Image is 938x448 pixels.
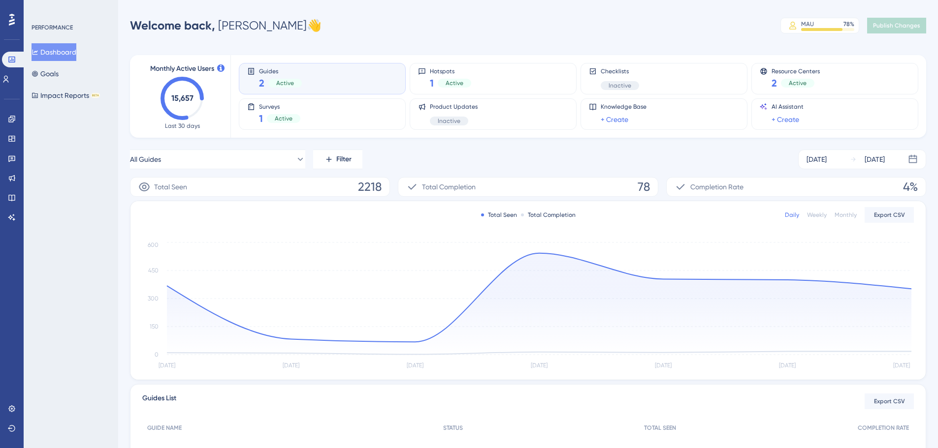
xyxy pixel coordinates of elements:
[772,67,820,74] span: Resource Centers
[148,241,159,248] tspan: 600
[430,103,478,111] span: Product Updates
[283,362,299,369] tspan: [DATE]
[148,267,159,274] tspan: 450
[772,114,799,125] a: + Create
[438,117,460,125] span: Inactive
[903,179,918,195] span: 4%
[259,67,302,74] span: Guides
[275,115,292,122] span: Active
[430,76,434,90] span: 1
[155,351,159,358] tspan: 0
[807,211,827,219] div: Weekly
[130,18,215,32] span: Welcome back,
[446,79,463,87] span: Active
[259,112,263,125] span: 1
[313,149,362,169] button: Filter
[601,103,647,111] span: Knowledge Base
[874,397,905,405] span: Export CSV
[521,211,576,219] div: Total Completion
[407,362,423,369] tspan: [DATE]
[531,362,548,369] tspan: [DATE]
[801,20,814,28] div: MAU
[32,65,59,83] button: Goals
[638,179,650,195] span: 78
[843,20,854,28] div: 78 %
[259,103,300,110] span: Surveys
[609,82,631,90] span: Inactive
[865,393,914,409] button: Export CSV
[690,181,744,193] span: Completion Rate
[865,153,885,165] div: [DATE]
[430,67,471,74] span: Hotspots
[873,22,920,30] span: Publish Changes
[865,207,914,223] button: Export CSV
[276,79,294,87] span: Active
[443,424,463,432] span: STATUS
[154,181,187,193] span: Total Seen
[171,93,194,103] text: 15,657
[807,153,827,165] div: [DATE]
[785,211,799,219] div: Daily
[601,67,639,75] span: Checklists
[259,76,264,90] span: 2
[858,424,909,432] span: COMPLETION RATE
[874,211,905,219] span: Export CSV
[779,362,796,369] tspan: [DATE]
[893,362,910,369] tspan: [DATE]
[867,18,926,33] button: Publish Changes
[148,295,159,302] tspan: 300
[644,424,676,432] span: TOTAL SEEN
[336,153,352,165] span: Filter
[130,153,161,165] span: All Guides
[481,211,517,219] div: Total Seen
[130,149,305,169] button: All Guides
[150,63,214,75] span: Monthly Active Users
[32,87,100,104] button: Impact ReportsBETA
[655,362,672,369] tspan: [DATE]
[165,122,200,130] span: Last 30 days
[147,424,182,432] span: GUIDE NAME
[130,18,322,33] div: [PERSON_NAME] 👋
[772,76,777,90] span: 2
[601,114,628,125] a: + Create
[772,103,804,111] span: AI Assistant
[159,362,175,369] tspan: [DATE]
[358,179,382,195] span: 2218
[150,323,159,330] tspan: 150
[91,93,100,98] div: BETA
[142,392,176,410] span: Guides List
[789,79,807,87] span: Active
[32,24,73,31] div: PERFORMANCE
[835,211,857,219] div: Monthly
[32,43,76,61] button: Dashboard
[422,181,476,193] span: Total Completion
